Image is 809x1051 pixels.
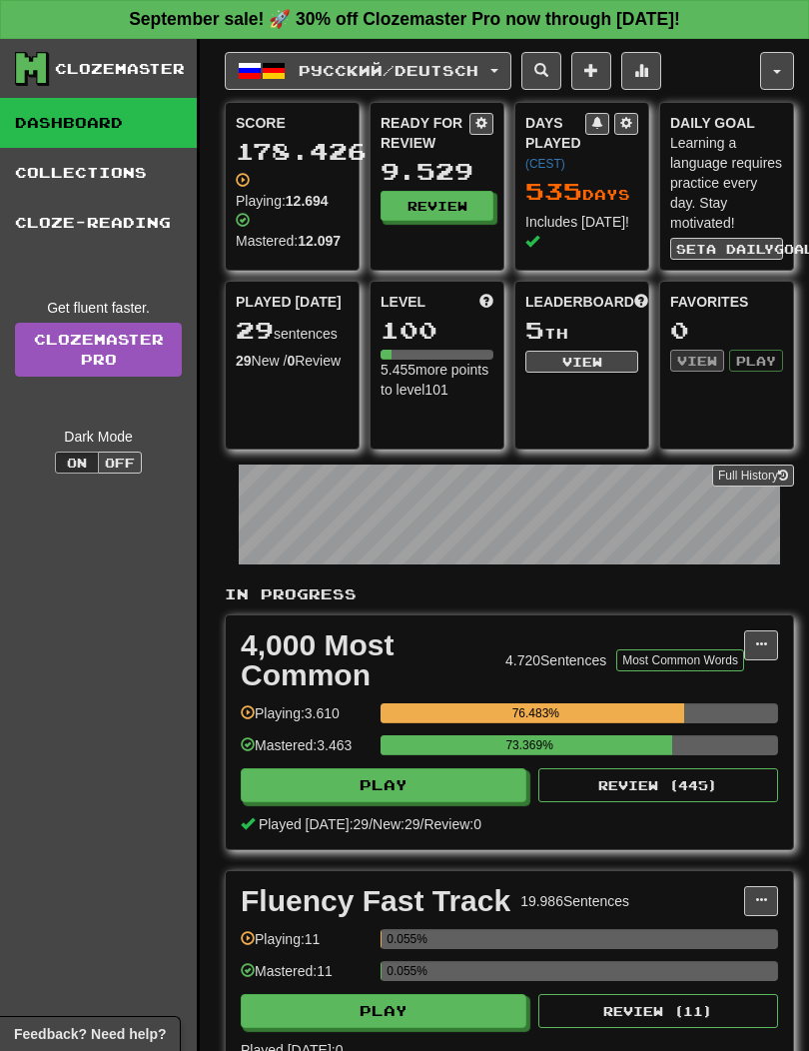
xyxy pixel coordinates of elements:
[225,584,794,604] p: In Progress
[236,113,349,133] div: Score
[236,171,339,211] div: Playing:
[571,52,611,90] button: Add sentence to collection
[525,179,638,205] div: Day s
[387,735,672,755] div: 73.369%
[712,465,794,487] button: Full History
[369,816,373,832] span: /
[538,768,778,802] button: Review (445)
[525,318,638,344] div: th
[98,452,142,474] button: Off
[670,318,783,343] div: 0
[373,816,419,832] span: New: 29
[525,351,638,373] button: View
[729,350,783,372] button: Play
[225,52,511,90] button: Русский/Deutsch
[479,292,493,312] span: Score more points to level up
[538,994,778,1028] button: Review (11)
[670,238,783,260] button: Seta dailygoal
[525,212,638,252] div: Includes [DATE]!
[241,929,371,962] div: Playing: 11
[520,891,629,911] div: 19.986 Sentences
[381,318,493,343] div: 100
[241,630,495,690] div: 4,000 Most Common
[236,139,349,164] div: 178.426
[55,452,99,474] button: On
[420,816,424,832] span: /
[241,703,371,736] div: Playing: 3.610
[241,768,526,802] button: Play
[241,735,371,768] div: Mastered: 3.463
[236,211,349,251] div: Mastered:
[521,52,561,90] button: Search sentences
[525,113,585,173] div: Days Played
[381,191,493,221] button: Review
[236,351,349,371] div: New / Review
[381,360,493,400] div: 5.455 more points to level 101
[236,318,349,344] div: sentences
[381,159,493,184] div: 9.529
[298,233,341,249] strong: 12.097
[287,353,295,369] strong: 0
[241,961,371,994] div: Mastered: 11
[15,323,182,377] a: ClozemasterPro
[236,353,252,369] strong: 29
[15,427,182,447] div: Dark Mode
[14,1024,166,1044] span: Open feedback widget
[670,133,783,233] div: Learning a language requires practice every day. Stay motivated!
[286,193,329,209] strong: 12.694
[670,292,783,312] div: Favorites
[634,292,648,312] span: This week in points, UTC
[423,816,481,832] span: Review: 0
[670,350,724,372] button: View
[621,52,661,90] button: More stats
[259,816,369,832] span: Played [DATE]: 29
[525,157,565,171] a: (CEST)
[505,650,606,670] div: 4.720 Sentences
[387,703,684,723] div: 76.483%
[381,113,469,153] div: Ready for Review
[129,9,680,29] strong: September sale! 🚀 30% off Clozemaster Pro now through [DATE]!
[381,292,425,312] span: Level
[241,886,510,916] div: Fluency Fast Track
[236,316,274,344] span: 29
[299,62,478,79] span: Русский / Deutsch
[15,298,182,318] div: Get fluent faster.
[525,177,582,205] span: 535
[706,242,774,256] span: a daily
[525,292,634,312] span: Leaderboard
[525,316,544,344] span: 5
[241,994,526,1028] button: Play
[236,292,342,312] span: Played [DATE]
[670,113,783,133] div: Daily Goal
[55,59,185,79] div: Clozemaster
[616,649,744,671] button: Most Common Words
